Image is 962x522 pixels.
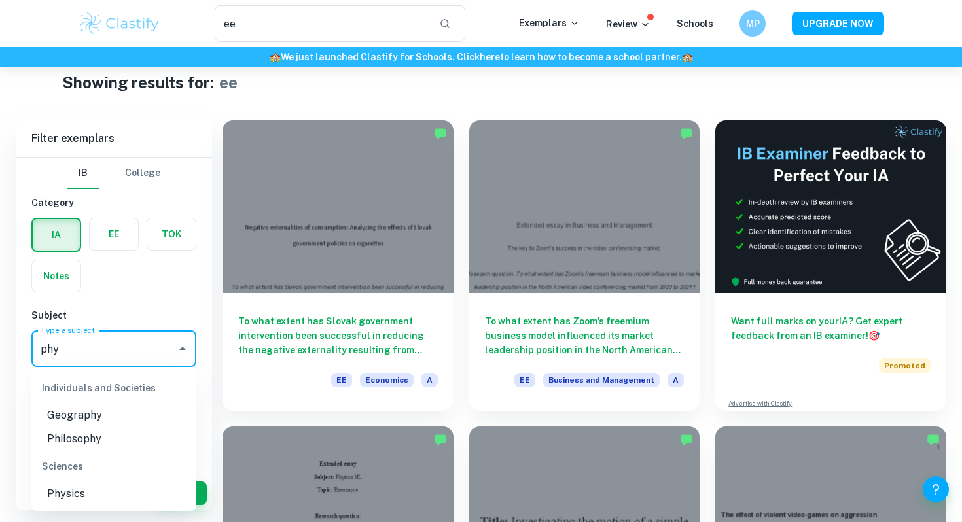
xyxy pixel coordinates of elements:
img: Marked [680,433,693,446]
span: 🎯 [868,330,880,341]
img: Clastify logo [78,10,161,37]
a: Advertise with Clastify [728,399,792,408]
h6: To what extent has Zoom’s freemium business model influenced its market leadership position in th... [485,314,685,357]
h6: We just launched Clastify for Schools. Click to learn how to become a school partner. [3,50,959,64]
div: Filter type choice [67,158,160,189]
button: EE [90,218,138,250]
a: Schools [677,18,713,29]
img: Marked [927,433,940,446]
button: Help and Feedback [923,476,949,502]
h6: To what extent has Slovak government intervention been successful in reducing the negative extern... [238,314,438,357]
span: EE [514,373,535,387]
img: Thumbnail [715,120,946,293]
button: IA [33,219,80,251]
button: IB [67,158,99,189]
img: Marked [434,127,447,140]
span: A [421,373,438,387]
h6: Want full marks on your IA ? Get expert feedback from an IB examiner! [731,314,931,343]
a: To what extent has Slovak government intervention been successful in reducing the negative extern... [223,120,454,411]
h6: Filter exemplars [16,120,212,157]
span: Promoted [879,358,931,373]
li: Physics [31,482,196,506]
button: College [125,158,160,189]
li: Philosophy [31,427,196,451]
h1: ee [219,71,238,94]
div: Sciences [31,451,196,482]
p: Exemplars [519,16,580,30]
li: Geography [31,404,196,427]
h1: Showing results for: [62,71,214,94]
span: Business and Management [543,373,660,387]
h6: MP [745,16,760,31]
input: Search for any exemplars... [215,5,429,42]
h6: Subject [31,308,196,322]
span: EE [331,373,352,387]
span: Economics [360,373,414,387]
a: here [480,52,500,62]
img: Marked [434,433,447,446]
button: MP [739,10,766,37]
label: Type a subject [41,324,95,336]
span: A [668,373,684,387]
button: Close [173,339,192,358]
span: 🏫 [270,52,281,62]
button: UPGRADE NOW [792,12,884,35]
img: Marked [680,127,693,140]
button: Notes [32,260,80,292]
a: To what extent has Zoom’s freemium business model influenced its market leadership position in th... [469,120,700,411]
a: Want full marks on yourIA? Get expert feedback from an IB examiner!PromotedAdvertise with Clastify [715,120,946,411]
div: Individuals and Societies [31,372,196,404]
button: TOK [147,218,196,250]
h6: Category [31,196,196,210]
span: 🏫 [682,52,693,62]
p: Review [606,17,650,31]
